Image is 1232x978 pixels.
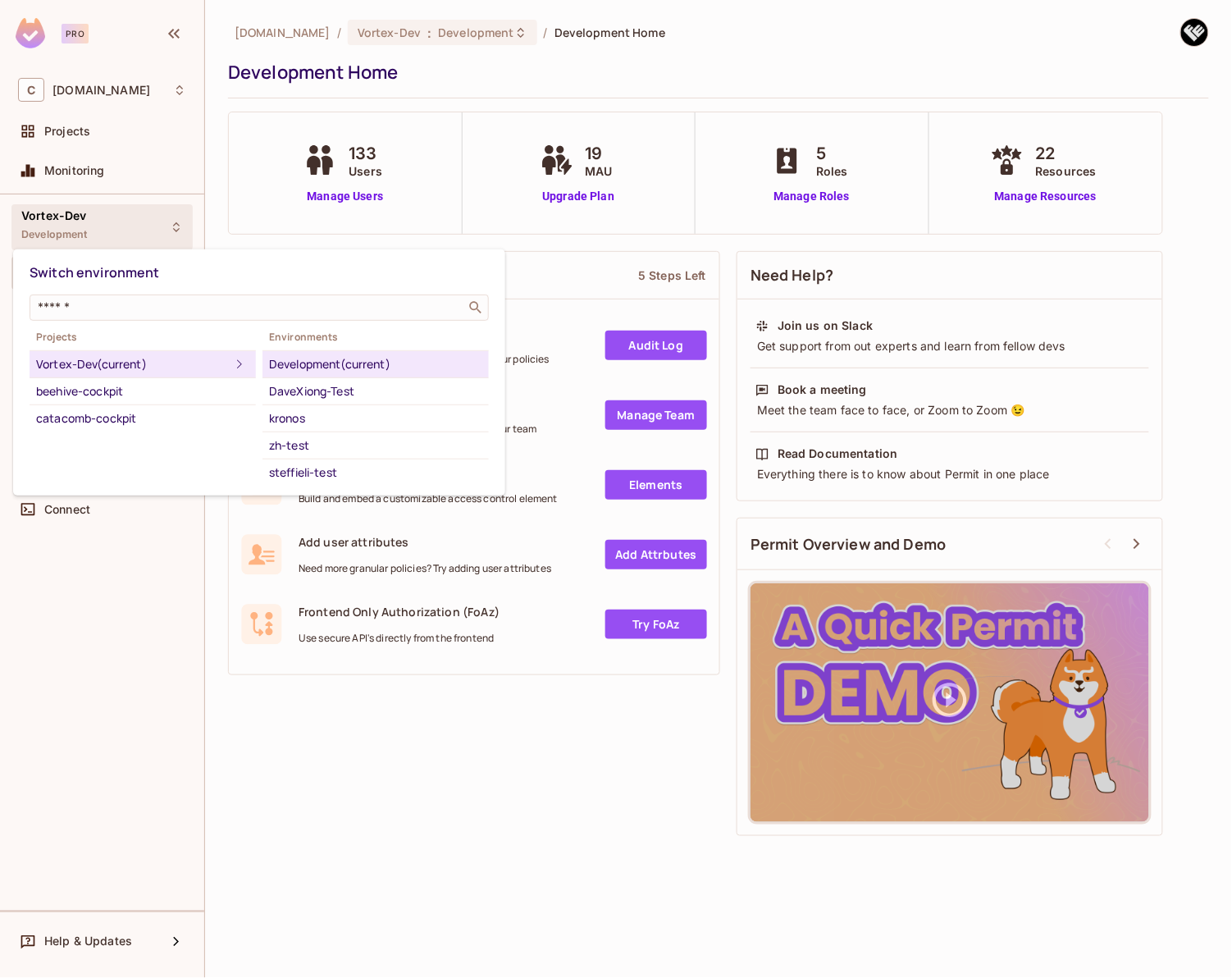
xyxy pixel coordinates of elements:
[262,331,489,344] span: Environments
[269,409,482,428] div: kronos
[269,354,482,374] div: Development (current)
[36,354,230,374] div: Vortex-Dev (current)
[36,409,249,428] div: catacomb-cockpit
[269,463,482,482] div: steffieli-test
[36,382,249,401] div: beehive-cockpit
[30,263,160,281] span: Switch environment
[269,382,482,401] div: DaveXiong-Test
[30,331,256,344] span: Projects
[269,436,482,455] div: zh-test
